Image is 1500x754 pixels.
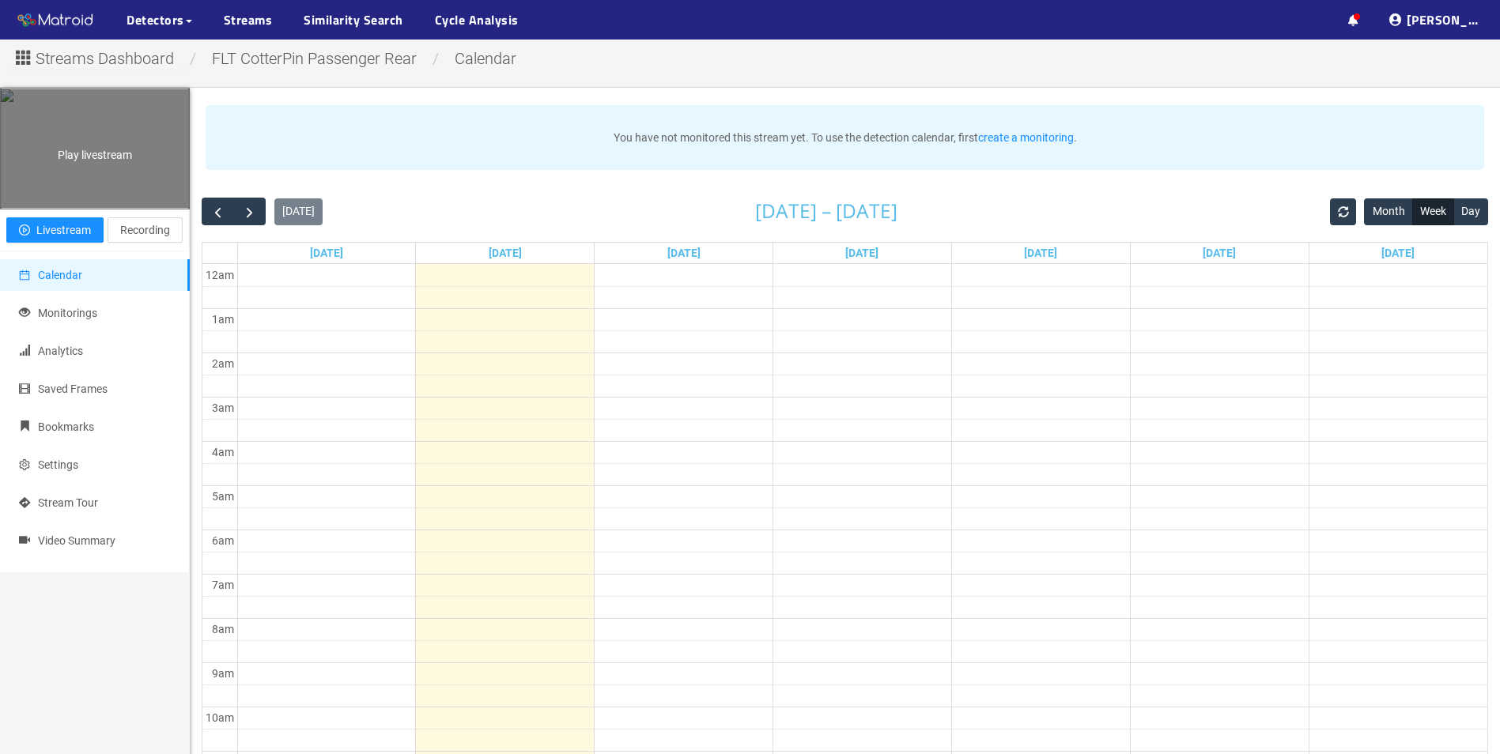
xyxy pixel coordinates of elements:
[209,532,237,549] div: 6am
[202,266,237,284] div: 12am
[307,243,346,263] a: Go to August 24, 2025
[1021,243,1060,263] a: Go to August 28, 2025
[209,311,237,328] div: 1am
[443,49,528,68] span: calendar
[200,49,429,68] span: FLT CotterPin Passenger Rear
[38,458,78,471] span: Settings
[304,10,403,29] a: Similarity Search
[209,620,237,638] div: 8am
[19,270,30,281] span: calendar
[209,443,237,461] div: 4am
[1453,198,1488,225] button: Day
[664,243,704,263] a: Go to August 26, 2025
[233,198,266,225] button: Next Week
[120,221,170,239] span: Recording
[435,10,519,29] a: Cycle Analysis
[978,131,1074,144] a: create a monitoring
[202,198,234,225] button: Previous Week
[16,9,95,32] img: Matroid logo
[755,201,897,222] h2: [DATE] – [DATE]
[38,345,83,357] span: Analytics
[429,49,443,68] span: /
[486,243,525,263] a: Go to August 25, 2025
[209,488,237,505] div: 5am
[202,709,237,726] div: 10am
[209,576,237,594] div: 7am
[19,459,30,470] span: setting
[224,10,273,29] a: Streams
[38,269,82,281] span: Calendar
[19,224,30,237] span: play-circle
[12,43,186,69] button: Streams Dashboard
[209,399,237,417] div: 3am
[842,243,882,263] a: Go to August 27, 2025
[6,217,104,243] button: play-circleLivestream
[1378,243,1418,263] a: Go to August 30, 2025
[127,10,184,29] span: Detectors
[38,420,94,433] span: Bookmarks
[1412,198,1454,225] button: Week
[209,355,237,372] div: 2am
[274,198,323,225] button: [DATE]
[12,54,186,66] a: Streams Dashboard
[38,534,115,547] span: Video Summary
[108,217,183,243] button: Recording
[206,105,1484,170] div: You have not monitored this stream yet. To use the detection calendar, first .
[38,383,108,395] span: Saved Frames
[1364,198,1412,225] button: Month
[38,307,97,319] span: Monitorings
[36,47,174,71] span: Streams Dashboard
[36,221,91,239] span: Livestream
[186,49,200,68] span: /
[1200,243,1239,263] a: Go to August 29, 2025
[209,665,237,682] div: 9am
[58,149,132,161] span: Play livestream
